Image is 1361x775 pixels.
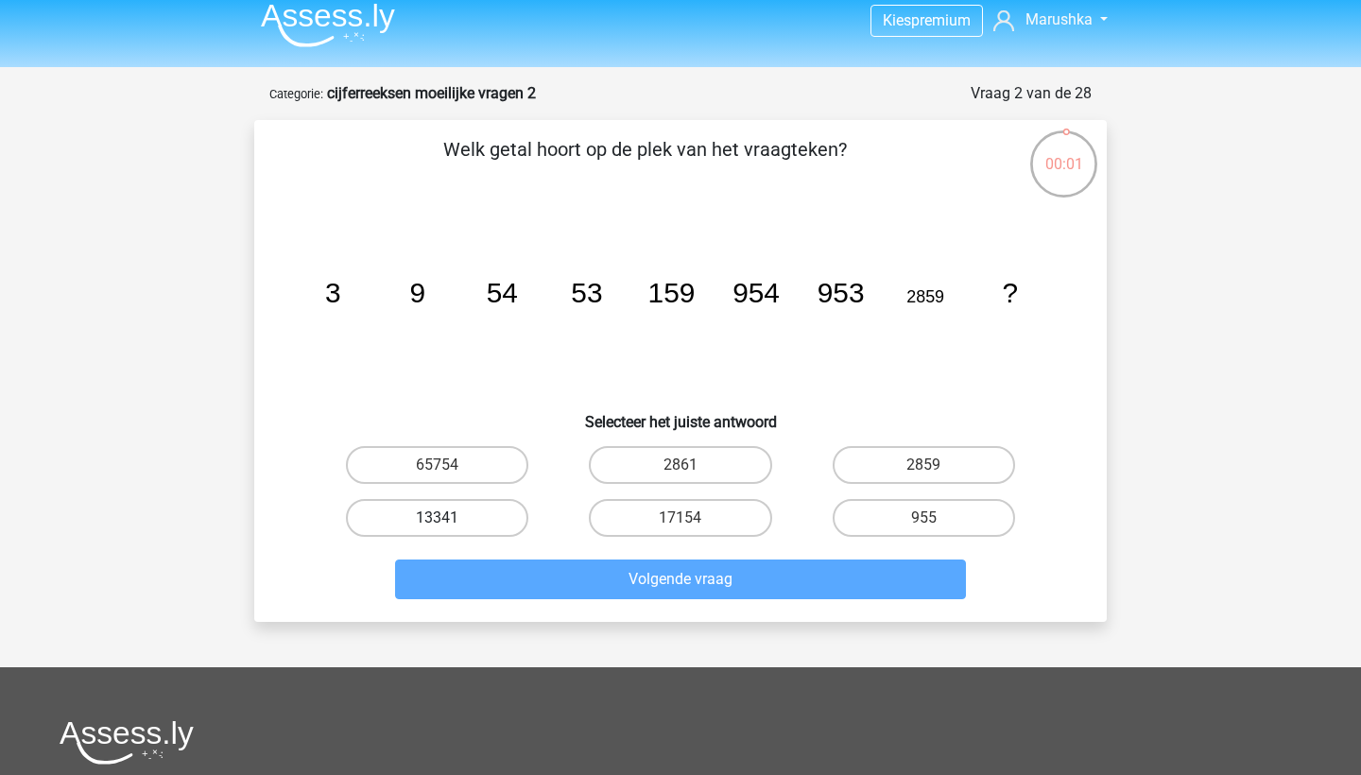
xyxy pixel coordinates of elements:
[410,277,426,308] tspan: 9
[589,446,771,484] label: 2861
[906,287,944,306] tspan: 2859
[284,135,1006,192] p: Welk getal hoort op de plek van het vraagteken?
[818,277,865,308] tspan: 953
[487,277,518,308] tspan: 54
[833,446,1015,484] label: 2859
[971,82,1092,105] div: Vraag 2 van de 28
[60,720,194,765] img: Assessly logo
[732,277,780,308] tspan: 954
[261,3,395,47] img: Assessly
[883,11,911,29] span: Kies
[284,398,1077,431] h6: Selecteer het juiste antwoord
[833,499,1015,537] label: 955
[346,499,528,537] label: 13341
[1002,277,1018,308] tspan: ?
[911,11,971,29] span: premium
[571,277,602,308] tspan: 53
[589,499,771,537] label: 17154
[327,84,536,102] strong: cijferreeksen moeilijke vragen 2
[1028,129,1099,176] div: 00:01
[395,560,967,599] button: Volgende vraag
[1025,10,1093,28] span: Marushka
[269,87,323,101] small: Categorie:
[648,277,696,308] tspan: 159
[346,446,528,484] label: 65754
[325,277,341,308] tspan: 3
[871,8,982,33] a: Kiespremium
[986,9,1115,31] a: Marushka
